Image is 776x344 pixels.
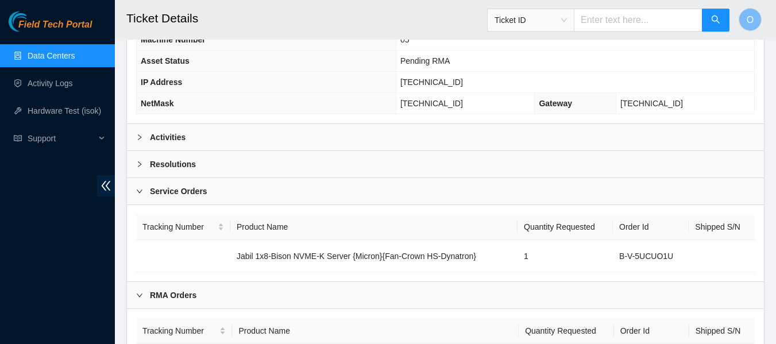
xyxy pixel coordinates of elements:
[230,214,518,240] th: Product Name
[150,158,196,171] b: Resolutions
[400,56,450,65] span: Pending RMA
[689,214,755,240] th: Shipped S/N
[614,318,689,344] th: Order Id
[136,161,143,168] span: right
[711,15,720,26] span: search
[232,318,519,344] th: Product Name
[747,13,754,27] span: O
[28,51,75,60] a: Data Centers
[739,8,762,31] button: O
[127,124,764,150] div: Activities
[400,78,463,87] span: [TECHNICAL_ID]
[519,318,614,344] th: Quantity Requested
[400,35,410,44] span: 05
[400,99,463,108] span: [TECHNICAL_ID]
[495,11,567,29] span: Ticket ID
[141,56,190,65] span: Asset Status
[9,11,58,32] img: Akamai Technologies
[518,214,613,240] th: Quantity Requested
[518,240,613,272] td: 1
[28,106,101,115] a: Hardware Test (isok)
[230,240,518,272] td: Jabil 1x8-Bison NVME-K Server {Micron}{Fan-Crown HS-Dynatron}
[613,240,689,272] td: B-V-5UCUO1U
[574,9,702,32] input: Enter text here...
[18,20,92,30] span: Field Tech Portal
[127,282,764,308] div: RMA Orders
[136,292,143,299] span: right
[141,99,174,108] span: NetMask
[141,35,206,44] span: Machine Number
[136,134,143,141] span: right
[150,289,196,302] b: RMA Orders
[620,99,683,108] span: [TECHNICAL_ID]
[14,134,22,142] span: read
[150,131,186,144] b: Activities
[127,178,764,204] div: Service Orders
[127,151,764,177] div: Resolutions
[28,79,73,88] a: Activity Logs
[28,127,95,150] span: Support
[689,318,755,344] th: Shipped S/N
[613,214,689,240] th: Order Id
[97,175,115,196] span: double-left
[539,99,572,108] span: Gateway
[702,9,729,32] button: search
[141,78,182,87] span: IP Address
[9,21,92,36] a: Akamai TechnologiesField Tech Portal
[150,185,207,198] b: Service Orders
[136,188,143,195] span: right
